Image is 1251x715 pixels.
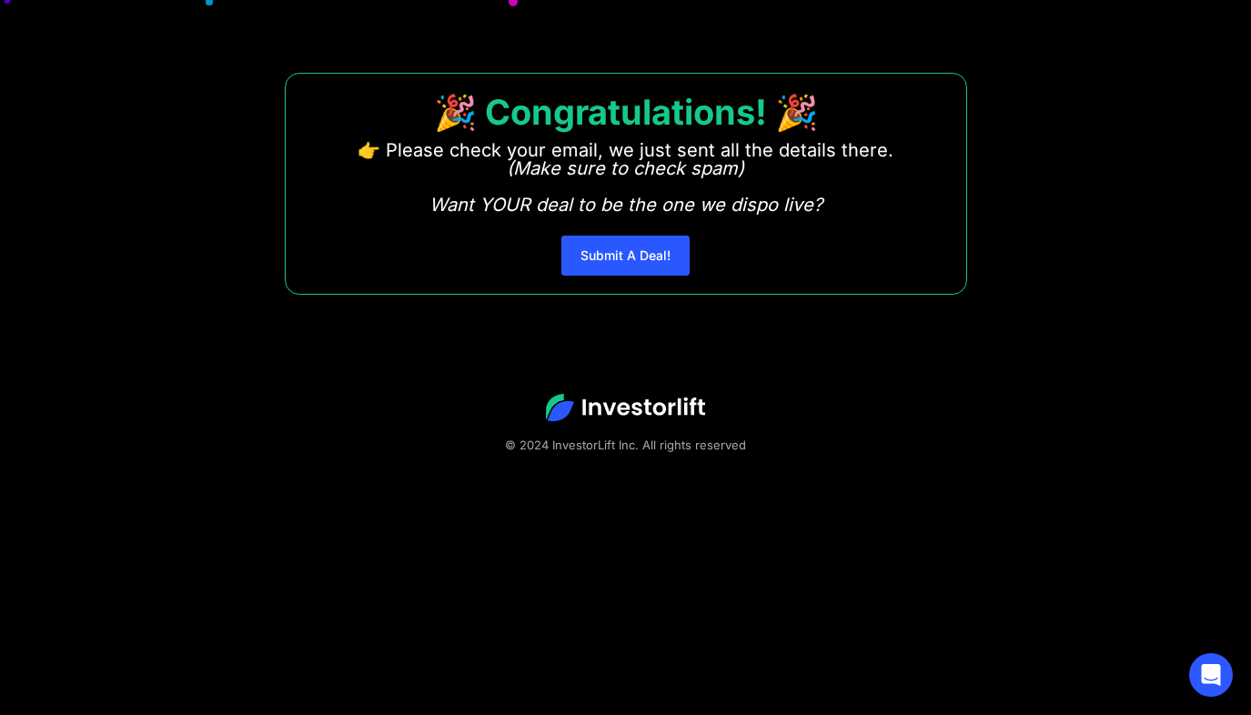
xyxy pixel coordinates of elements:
[358,141,893,214] p: 👉 Please check your email, we just sent all the details there. ‍
[1189,653,1233,697] div: Open Intercom Messenger
[561,236,690,276] a: Submit A Deal!
[64,436,1187,454] div: © 2024 InvestorLift Inc. All rights reserved
[429,157,822,216] em: (Make sure to check spam) Want YOUR deal to be the one we dispo live?
[434,91,818,133] strong: 🎉 Congratulations! 🎉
